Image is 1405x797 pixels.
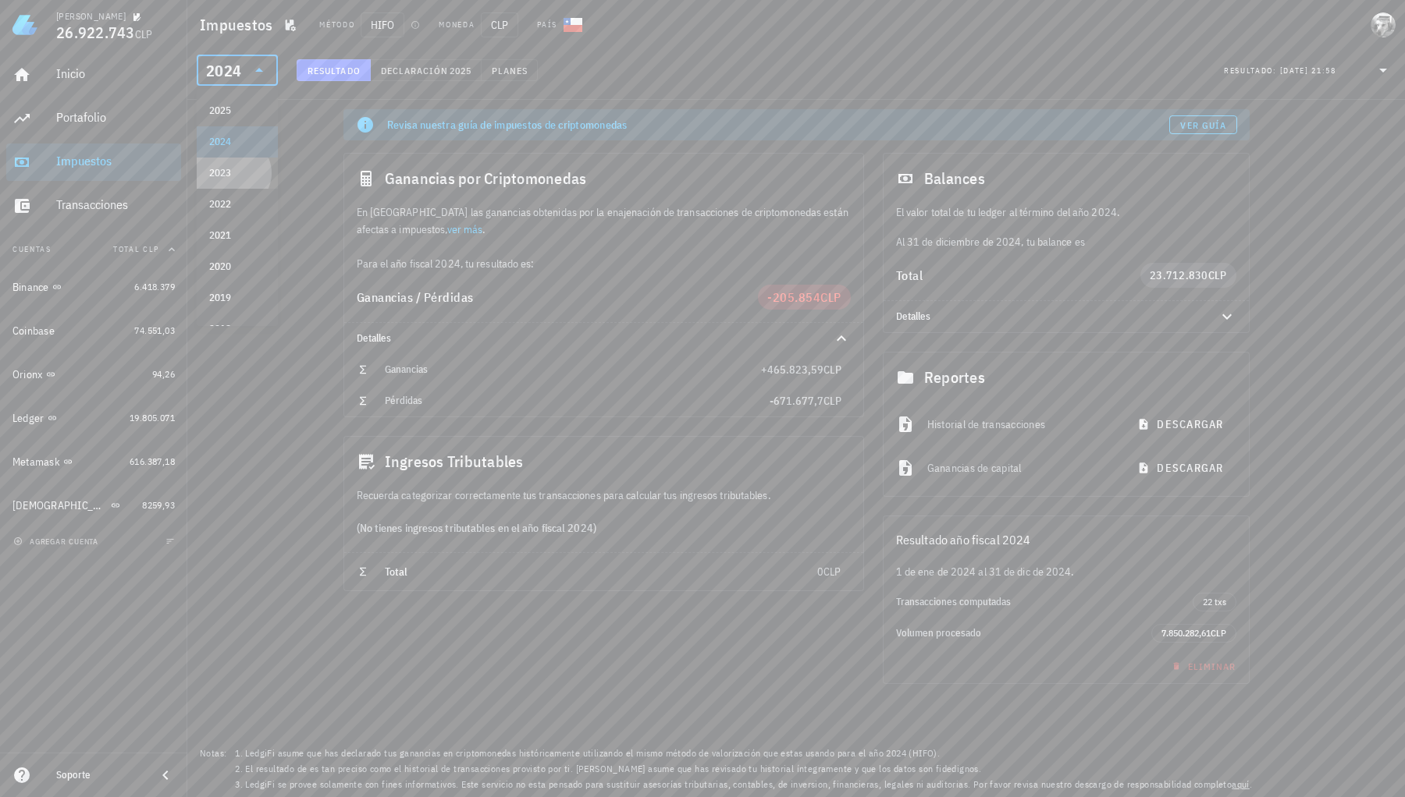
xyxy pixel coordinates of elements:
[770,394,823,408] span: -671.677,7
[12,412,44,425] div: Ledger
[344,154,863,204] div: Ganancias por Criptomonedas
[896,596,1193,608] div: Transacciones computadas
[884,204,1249,250] div: Al 31 de diciembre de 2024, tu balance es
[209,198,265,211] div: 2022
[12,324,55,338] div: Coinbase
[491,65,528,76] span: Planes
[1162,655,1243,677] button: Eliminar
[56,154,175,168] div: Impuestos
[209,292,265,304] div: 2019
[896,627,1151,639] div: Volumen procesado
[56,197,175,212] div: Transacciones
[56,110,175,125] div: Portafolio
[6,56,181,94] a: Inicio
[319,19,354,31] div: Método
[447,222,483,236] a: ver más
[344,504,863,552] div: (No tienes ingresos tributables en el año fiscal 2024)
[245,777,1252,792] li: LedgiFi se provee solamente con fines informativos. Este servicio no esta pensado para sustituir ...
[209,104,265,117] div: 2025
[56,66,175,81] div: Inicio
[449,65,471,76] span: 2025
[767,289,820,305] span: -205.854
[1179,119,1226,131] span: Ver guía
[206,63,241,79] div: 2024
[197,55,278,86] div: 2024
[482,59,539,81] button: Planes
[6,312,181,349] a: Coinbase 74.551,03
[187,741,1405,797] footer: Notas:
[56,769,144,781] div: Soporte
[134,324,175,336] span: 74.551,03
[385,363,761,376] div: Ganancias
[884,352,1249,402] div: Reportes
[152,368,175,380] span: 94,26
[1140,417,1224,431] span: descargar
[823,565,841,579] span: CLP
[357,332,813,345] div: Detalles
[6,487,181,524] a: [DEMOGRAPHIC_DATA] 8259,93
[12,499,108,512] div: [DEMOGRAPHIC_DATA]
[344,437,863,487] div: Ingresos Tributables
[297,59,371,81] button: Resultado
[6,231,181,268] button: CuentasTotal CLP
[1169,115,1237,134] a: Ver guía
[896,204,1236,221] p: El valor total de tu ledger al término del año 2024.
[6,268,181,306] a: Binance 6.418.379
[6,399,181,437] a: Ledger 19.805.071
[344,323,863,354] div: Detalles
[130,455,175,467] span: 616.387,18
[385,395,770,407] div: Pérdidas
[1128,410,1236,438] button: descargar
[357,289,474,305] span: Ganancias / Pérdidas
[12,455,60,469] div: Metamask
[56,22,135,43] span: 26.922.743
[385,565,408,579] span: Total
[884,301,1249,332] div: Detalles
[209,136,265,148] div: 2024
[344,204,863,272] div: En [GEOGRAPHIC_DATA] las ganancias obtenidas por la enajenación de transacciones de criptomonedas...
[6,100,181,137] a: Portafolio
[12,12,37,37] img: LedgiFi
[209,323,265,335] div: 2018
[564,16,582,34] div: CL-icon
[134,281,175,292] span: 6.418.379
[16,537,98,547] span: agregar cuenta
[12,368,43,381] div: Orionx
[884,154,1249,204] div: Balances
[6,143,181,181] a: Impuestos
[1161,627,1211,639] span: 7.850.282,61
[896,310,1199,323] div: Detalles
[884,563,1249,580] div: 1 de ene de 2024 al 31 de dic de 2024.
[344,487,863,504] div: Recuerda categorizar correctamente tus transacciones para calcular tus ingresos tributables.
[380,65,449,76] span: Declaración
[6,356,181,393] a: Orionx 94,26
[823,363,841,377] span: CLP
[823,394,841,408] span: CLP
[200,12,279,37] h1: Impuestos
[1203,593,1226,611] span: 22 txs
[1211,627,1226,639] span: CLP
[1232,778,1250,790] a: aquí
[371,59,482,81] button: Declaración 2025
[927,451,1115,485] div: Ganancias de capital
[56,10,126,23] div: [PERSON_NAME]
[6,187,181,225] a: Transacciones
[1371,12,1396,37] div: avatar
[6,443,181,480] a: Metamask 616.387,18
[245,746,1252,761] li: LedgiFi asume que has declarado tus ganancias en criptomonedas históricamente utilizando el mismo...
[113,244,159,254] span: Total CLP
[1224,60,1280,80] div: Resultado:
[12,281,49,294] div: Binance
[387,117,1169,133] div: Revisa nuestra guía de impuestos de criptomonedas
[209,229,265,242] div: 2021
[209,260,265,273] div: 2020
[307,65,361,76] span: Resultado
[1168,661,1236,672] span: Eliminar
[481,12,518,37] span: CLP
[761,363,823,377] span: +465.823,59
[896,269,1141,282] div: Total
[1208,268,1227,282] span: CLP
[9,533,105,549] button: agregar cuenta
[1140,461,1224,475] span: descargar
[537,19,557,31] div: País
